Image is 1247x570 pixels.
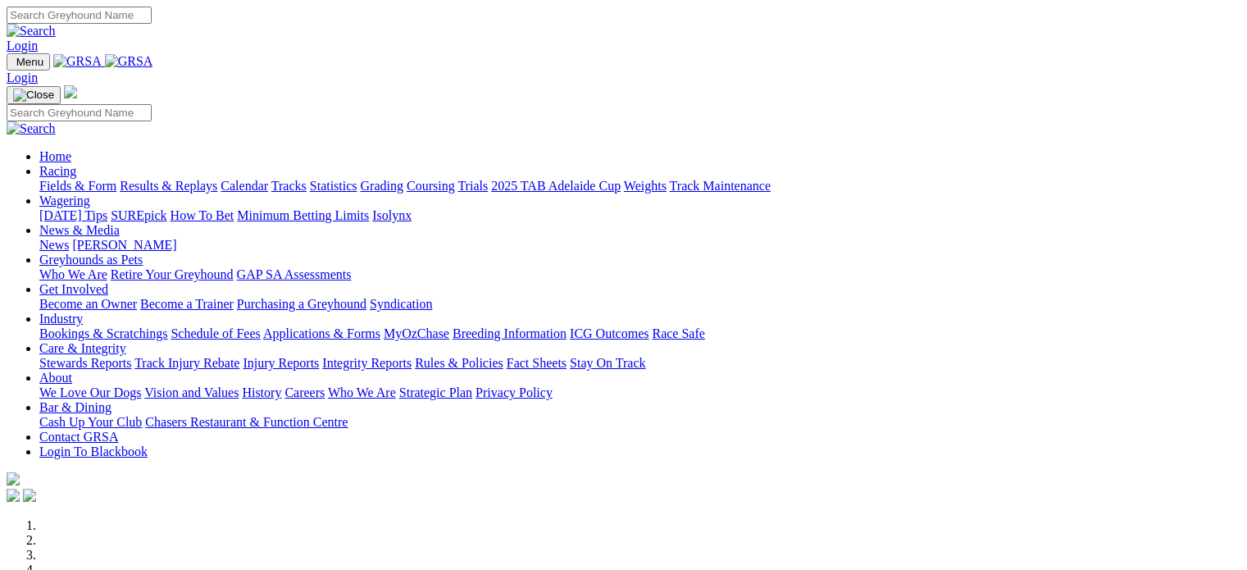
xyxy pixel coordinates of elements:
a: Applications & Forms [263,326,380,340]
img: logo-grsa-white.png [7,472,20,486]
div: Racing [39,179,1240,194]
a: ICG Outcomes [570,326,649,340]
a: Purchasing a Greyhound [237,297,366,311]
a: Fields & Form [39,179,116,193]
a: Bar & Dining [39,400,112,414]
a: Vision and Values [144,385,239,399]
a: Become a Trainer [140,297,234,311]
a: Injury Reports [243,356,319,370]
a: About [39,371,72,385]
a: Syndication [370,297,432,311]
a: Wagering [39,194,90,207]
div: Wagering [39,208,1240,223]
a: Login [7,71,38,84]
a: Login [7,39,38,52]
a: 2025 TAB Adelaide Cup [491,179,621,193]
div: Get Involved [39,297,1240,312]
div: About [39,385,1240,400]
a: History [242,385,281,399]
a: Statistics [310,179,357,193]
a: Track Maintenance [670,179,771,193]
span: Menu [16,56,43,68]
a: Fact Sheets [507,356,567,370]
a: Tracks [271,179,307,193]
a: MyOzChase [384,326,449,340]
a: Rules & Policies [415,356,503,370]
a: Grading [361,179,403,193]
input: Search [7,104,152,121]
a: Integrity Reports [322,356,412,370]
a: Cash Up Your Club [39,415,142,429]
a: [DATE] Tips [39,208,107,222]
a: Who We Are [328,385,396,399]
img: facebook.svg [7,489,20,502]
a: Greyhounds as Pets [39,253,143,267]
a: Results & Replays [120,179,217,193]
div: Industry [39,326,1240,341]
img: GRSA [105,54,153,69]
div: Bar & Dining [39,415,1240,430]
img: logo-grsa-white.png [64,85,77,98]
a: Care & Integrity [39,341,126,355]
a: Home [39,149,71,163]
a: Become an Owner [39,297,137,311]
a: Minimum Betting Limits [237,208,369,222]
a: Chasers Restaurant & Function Centre [145,415,348,429]
a: Careers [284,385,325,399]
a: Strategic Plan [399,385,472,399]
div: Greyhounds as Pets [39,267,1240,282]
a: Get Involved [39,282,108,296]
a: [PERSON_NAME] [72,238,176,252]
a: How To Bet [171,208,234,222]
img: Search [7,24,56,39]
div: News & Media [39,238,1240,253]
a: Trials [457,179,488,193]
a: Industry [39,312,83,326]
a: Contact GRSA [39,430,118,444]
input: Search [7,7,152,24]
a: Stay On Track [570,356,645,370]
a: GAP SA Assessments [237,267,352,281]
a: Racing [39,164,76,178]
a: Track Injury Rebate [134,356,239,370]
a: Isolynx [372,208,412,222]
a: We Love Our Dogs [39,385,141,399]
a: Retire Your Greyhound [111,267,234,281]
a: News [39,238,69,252]
a: Login To Blackbook [39,445,148,458]
a: News & Media [39,223,120,237]
img: Close [13,89,54,102]
img: GRSA [53,54,102,69]
a: Calendar [221,179,268,193]
a: Bookings & Scratchings [39,326,167,340]
button: Toggle navigation [7,53,50,71]
a: Schedule of Fees [171,326,260,340]
a: Breeding Information [453,326,567,340]
a: Weights [624,179,667,193]
img: Search [7,121,56,136]
button: Toggle navigation [7,86,61,104]
a: Stewards Reports [39,356,131,370]
a: Who We Are [39,267,107,281]
a: Race Safe [652,326,704,340]
a: SUREpick [111,208,166,222]
a: Privacy Policy [476,385,553,399]
a: Coursing [407,179,455,193]
img: twitter.svg [23,489,36,502]
div: Care & Integrity [39,356,1240,371]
